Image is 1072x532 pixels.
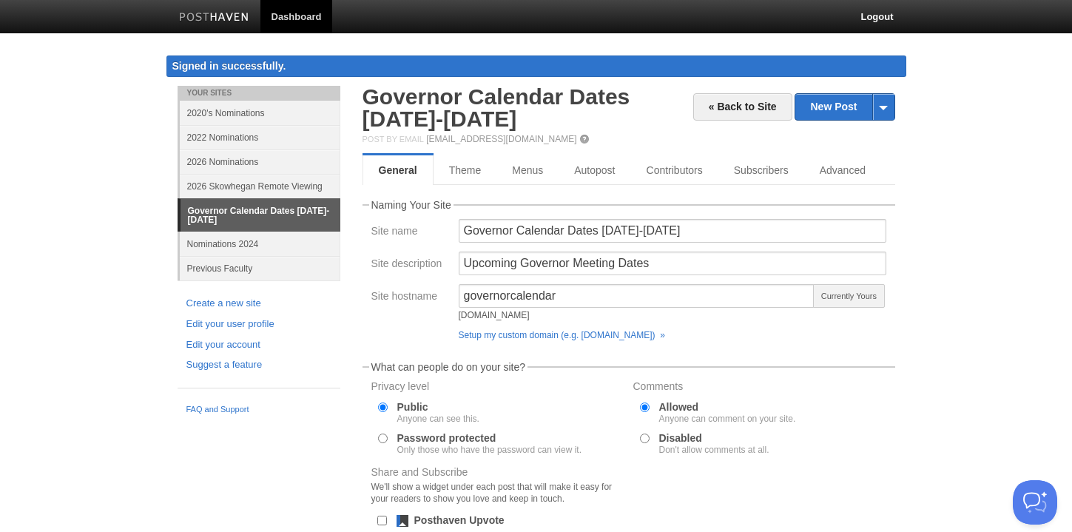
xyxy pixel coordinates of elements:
[363,135,424,144] span: Post by Email
[426,134,576,144] a: [EMAIL_ADDRESS][DOMAIN_NAME]
[631,155,718,185] a: Contributors
[559,155,630,185] a: Autopost
[180,174,340,198] a: 2026 Skowhegan Remote Viewing
[179,13,249,24] img: Posthaven-bar
[186,357,331,373] a: Suggest a feature
[369,200,454,210] legend: Naming Your Site
[371,258,450,272] label: Site description
[459,311,815,320] div: [DOMAIN_NAME]
[659,433,769,454] label: Disabled
[397,402,479,423] label: Public
[1013,480,1057,525] iframe: Help Scout Beacon - Open
[693,93,792,121] a: « Back to Site
[178,86,340,101] li: Your Sites
[186,403,331,417] a: FAQ and Support
[166,55,906,77] div: Signed in successfully.
[718,155,804,185] a: Subscribers
[180,149,340,174] a: 2026 Nominations
[180,101,340,125] a: 2020's Nominations
[180,125,340,149] a: 2022 Nominations
[434,155,497,185] a: Theme
[371,226,450,240] label: Site name
[659,414,796,423] div: Anyone can comment on your site.
[181,199,340,232] a: Governor Calendar Dates [DATE]-[DATE]
[186,296,331,312] a: Create a new site
[397,433,581,454] label: Password protected
[180,256,340,280] a: Previous Faculty
[371,291,450,305] label: Site hostname
[363,155,434,185] a: General
[496,155,559,185] a: Menus
[363,84,630,131] a: Governor Calendar Dates [DATE]-[DATE]
[804,155,881,185] a: Advanced
[795,94,894,120] a: New Post
[180,232,340,256] a: Nominations 2024
[369,362,528,372] legend: What can people do on your site?
[397,414,479,423] div: Anyone can see this.
[813,284,884,308] span: Currently Yours
[371,467,624,508] label: Share and Subscribe
[186,317,331,332] a: Edit your user profile
[186,337,331,353] a: Edit your account
[371,381,624,395] label: Privacy level
[659,445,769,454] div: Don't allow comments at all.
[633,381,886,395] label: Comments
[371,481,624,505] div: We'll show a widget under each post that will make it easy for your readers to show you love and ...
[459,330,665,340] a: Setup my custom domain (e.g. [DOMAIN_NAME]) »
[397,445,581,454] div: Only those who have the password can view it.
[414,515,505,525] label: Posthaven Upvote
[659,402,796,423] label: Allowed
